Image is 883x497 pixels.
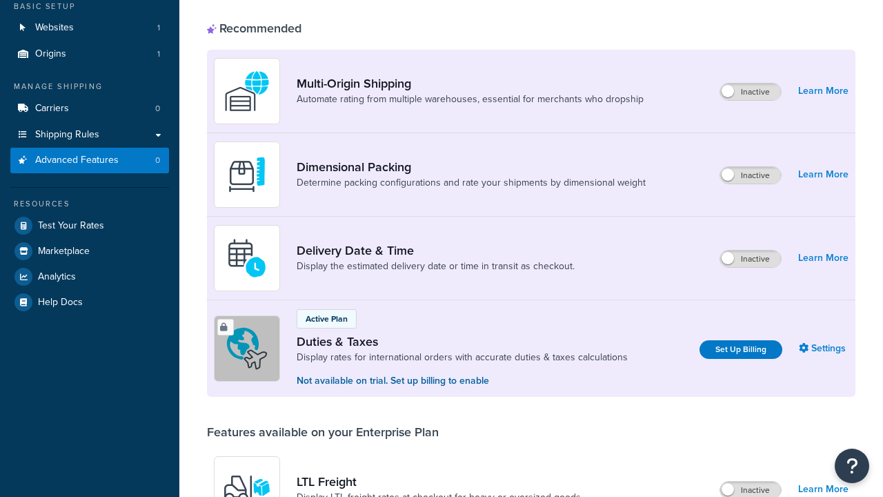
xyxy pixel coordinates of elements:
[35,22,74,34] span: Websites
[223,234,271,282] img: gfkeb5ejjkALwAAAABJRU5ErkJggg==
[297,334,628,349] a: Duties & Taxes
[700,340,782,359] a: Set Up Billing
[10,1,169,12] div: Basic Setup
[10,264,169,289] a: Analytics
[297,474,581,489] a: LTL Freight
[223,150,271,199] img: DTVBYsAAAAAASUVORK5CYII=
[798,248,849,268] a: Learn More
[10,290,169,315] a: Help Docs
[10,213,169,238] a: Test Your Rates
[35,48,66,60] span: Origins
[10,239,169,264] a: Marketplace
[38,297,83,309] span: Help Docs
[223,67,271,115] img: WatD5o0RtDAAAAAElFTkSuQmCC
[155,103,160,115] span: 0
[10,198,169,210] div: Resources
[835,449,869,483] button: Open Resource Center
[297,260,575,273] a: Display the estimated delivery date or time in transit as checkout.
[10,148,169,173] a: Advanced Features0
[297,351,628,364] a: Display rates for international orders with accurate duties & taxes calculations
[720,167,781,184] label: Inactive
[720,84,781,100] label: Inactive
[35,155,119,166] span: Advanced Features
[798,165,849,184] a: Learn More
[10,96,169,121] li: Carriers
[155,155,160,166] span: 0
[297,243,575,258] a: Delivery Date & Time
[10,15,169,41] li: Websites
[157,22,160,34] span: 1
[10,15,169,41] a: Websites1
[798,81,849,101] a: Learn More
[35,129,99,141] span: Shipping Rules
[10,41,169,67] li: Origins
[297,176,646,190] a: Determine packing configurations and rate your shipments by dimensional weight
[297,159,646,175] a: Dimensional Packing
[10,41,169,67] a: Origins1
[297,92,644,106] a: Automate rating from multiple warehouses, essential for merchants who dropship
[297,76,644,91] a: Multi-Origin Shipping
[306,313,348,325] p: Active Plan
[207,21,301,36] div: Recommended
[38,271,76,283] span: Analytics
[38,220,104,232] span: Test Your Rates
[35,103,69,115] span: Carriers
[207,425,439,440] div: Features available on your Enterprise Plan
[10,122,169,148] a: Shipping Rules
[10,148,169,173] li: Advanced Features
[157,48,160,60] span: 1
[38,246,90,257] span: Marketplace
[799,339,849,358] a: Settings
[720,251,781,267] label: Inactive
[10,81,169,92] div: Manage Shipping
[297,373,628,389] p: Not available on trial. Set up billing to enable
[10,96,169,121] a: Carriers0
